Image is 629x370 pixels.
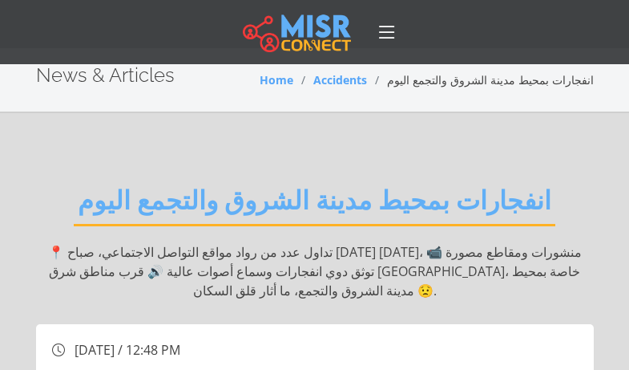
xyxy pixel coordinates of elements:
[74,185,555,226] h2: انفجارات بمحيط مدينة الشروق والتجمع اليوم
[313,72,367,87] a: Accidents
[367,71,594,88] li: انفجارات بمحيط مدينة الشروق والتجمع اليوم
[36,242,594,300] p: 📍 تداول عدد من رواد مواقع التواصل الاجتماعي، صباح [DATE] [DATE]، منشورات ومقاطع مصورة 📹 توثق دوي ...
[260,72,293,87] a: Home
[243,12,350,52] img: main.misr_connect
[75,341,180,359] span: [DATE] / 12:48 PM
[36,64,175,87] h2: News & Articles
